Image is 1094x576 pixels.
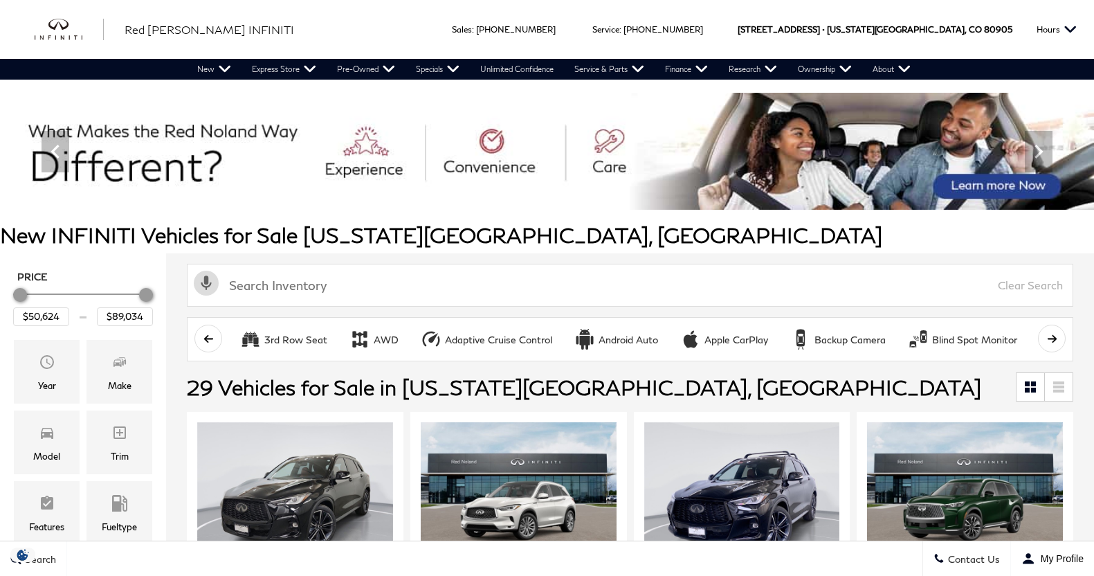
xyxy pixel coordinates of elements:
[39,421,55,449] span: Model
[473,184,486,198] span: Go to slide 1
[194,325,222,352] button: scroll left
[125,23,294,36] span: Red [PERSON_NAME] INFINITI
[327,59,405,80] a: Pre-Owned
[569,184,583,198] span: Go to slide 6
[111,492,128,519] span: Fueltype
[349,329,370,350] div: AWD
[187,59,921,80] nav: Main Navigation
[619,24,621,35] span: :
[13,283,153,325] div: Price
[111,421,128,449] span: Trim
[405,59,470,80] a: Specials
[599,334,658,346] div: Android Auto
[1038,325,1066,352] button: scroll right
[187,375,981,399] span: 29 Vehicles for Sale in [US_STATE][GEOGRAPHIC_DATA], [GEOGRAPHIC_DATA]
[264,334,327,346] div: 3rd Row Seat
[233,325,335,354] button: 3rd Row Seat3rd Row Seat
[241,59,327,80] a: Express Store
[492,184,506,198] span: Go to slide 2
[452,24,472,35] span: Sales
[194,271,219,296] svg: Click to toggle on voice search
[139,288,153,302] div: Maximum Price
[108,378,131,393] div: Make
[814,334,886,346] div: Backup Camera
[673,325,776,354] button: Apple CarPlayApple CarPlay
[445,334,552,346] div: Adaptive Cruise Control
[704,334,768,346] div: Apple CarPlay
[680,329,701,350] div: Apple CarPlay
[932,334,1017,346] div: Blind Spot Monitor
[592,24,619,35] span: Service
[86,481,152,545] div: FueltypeFueltype
[102,519,137,534] div: Fueltype
[1035,553,1084,564] span: My Profile
[187,59,241,80] a: New
[374,334,399,346] div: AWD
[7,548,39,562] img: Opt-Out Icon
[97,307,153,325] input: Maximum
[476,24,556,35] a: [PHONE_NUMBER]
[86,340,152,404] div: MakeMake
[470,59,564,80] a: Unlimited Confidence
[39,492,55,519] span: Features
[550,184,564,198] span: Go to slide 5
[86,411,152,474] div: TrimTrim
[1025,131,1052,172] div: Next
[945,553,1000,565] span: Contact Us
[421,422,617,569] img: 2025 INFINITI QX50 LUXE AWD
[867,422,1063,569] img: 2026 INFINITI QX60 LUXE AWD
[608,184,622,198] span: Go to slide 8
[862,59,921,80] a: About
[33,449,60,464] div: Model
[13,288,27,302] div: Minimum Price
[531,184,545,198] span: Go to slide 4
[14,340,80,404] div: YearYear
[1011,541,1094,576] button: Open user profile menu
[187,264,1073,307] input: Search Inventory
[567,325,666,354] button: Android AutoAndroid Auto
[908,329,929,350] div: Blind Spot Monitor
[511,184,525,198] span: Go to slide 3
[111,350,128,378] span: Make
[17,271,149,283] h5: Price
[7,548,39,562] section: Click to Open Cookie Consent Modal
[35,19,104,41] img: INFINITI
[38,378,56,393] div: Year
[783,325,893,354] button: Backup CameraBackup Camera
[111,449,129,464] div: Trim
[197,422,393,569] img: 2025 INFINITI QX50 SPORT AWD
[14,481,80,545] div: FeaturesFeatures
[574,329,595,350] div: Android Auto
[29,519,64,534] div: Features
[240,329,261,350] div: 3rd Row Seat
[655,59,718,80] a: Finance
[42,131,69,172] div: Previous
[14,411,80,474] div: ModelModel
[644,422,840,569] img: 2025 INFINITI QX50 SPORT AWD
[413,325,560,354] button: Adaptive Cruise ControlAdaptive Cruise Control
[342,325,406,354] button: AWDAWD
[421,329,441,350] div: Adaptive Cruise Control
[564,59,655,80] a: Service & Parts
[21,553,56,565] span: Search
[472,24,474,35] span: :
[13,307,69,325] input: Minimum
[125,21,294,38] a: Red [PERSON_NAME] INFINITI
[787,59,862,80] a: Ownership
[35,19,104,41] a: infiniti
[39,350,55,378] span: Year
[738,24,1012,35] a: [STREET_ADDRESS] • [US_STATE][GEOGRAPHIC_DATA], CO 80905
[623,24,703,35] a: [PHONE_NUMBER]
[900,325,1025,354] button: Blind Spot MonitorBlind Spot Monitor
[718,59,787,80] a: Research
[589,184,603,198] span: Go to slide 7
[790,329,811,350] div: Backup Camera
